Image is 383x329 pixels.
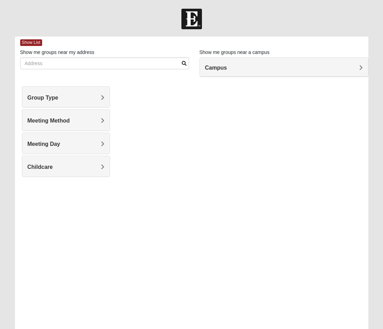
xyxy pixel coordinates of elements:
[22,133,110,154] div: Meeting Day
[22,156,110,177] div: Childcare
[28,164,53,170] span: Childcare
[22,110,110,130] div: Meeting Method
[20,57,189,69] input: Address
[181,9,202,29] img: Church of Eleven22 Logo
[28,95,58,101] span: Group Type
[200,58,368,77] div: Campus
[200,49,270,56] label: Show me groups near a campus
[28,141,60,147] span: Meeting Day
[20,39,42,46] span: Show List
[22,87,110,107] div: Group Type
[205,65,227,71] span: Campus
[28,118,70,124] span: Meeting Method
[20,49,94,56] label: Show me groups near my address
